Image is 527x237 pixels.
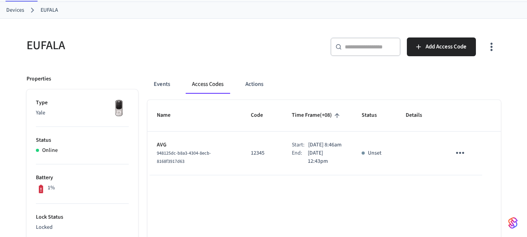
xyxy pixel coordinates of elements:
p: [DATE] 8:46am [308,141,342,149]
a: Devices [6,6,24,14]
div: End: [292,149,308,166]
p: [DATE] 12:43pm [308,149,343,166]
p: Type [36,99,129,107]
p: Battery [36,174,129,182]
p: 12345 [251,149,273,157]
span: Details [406,109,432,121]
a: EUFALA [41,6,58,14]
p: Locked [36,223,129,232]
button: Actions [239,75,270,94]
div: ant example [147,75,501,94]
img: Yale Assure Touchscreen Wifi Smart Lock, Satin Nickel, Front [109,99,129,118]
table: sticky table [147,100,501,175]
p: Status [36,136,129,144]
span: Add Access Code [426,42,467,52]
p: Online [42,146,58,155]
span: 948125dc-b8a3-4304-8ecb-8168f3917d63 [157,150,211,165]
button: Events [147,75,176,94]
button: Access Codes [186,75,230,94]
span: Code [251,109,273,121]
div: Start: [292,141,308,149]
span: Name [157,109,181,121]
h5: EUFALA [27,37,259,53]
p: Yale [36,109,129,117]
span: Time Frame(+08) [292,109,342,121]
p: Unset [368,149,381,157]
button: Add Access Code [407,37,476,56]
p: Lock Status [36,213,129,221]
p: 1% [48,184,55,192]
p: AVG [157,141,232,149]
p: Properties [27,75,51,83]
img: SeamLogoGradient.69752ec5.svg [508,217,518,229]
span: Status [362,109,387,121]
